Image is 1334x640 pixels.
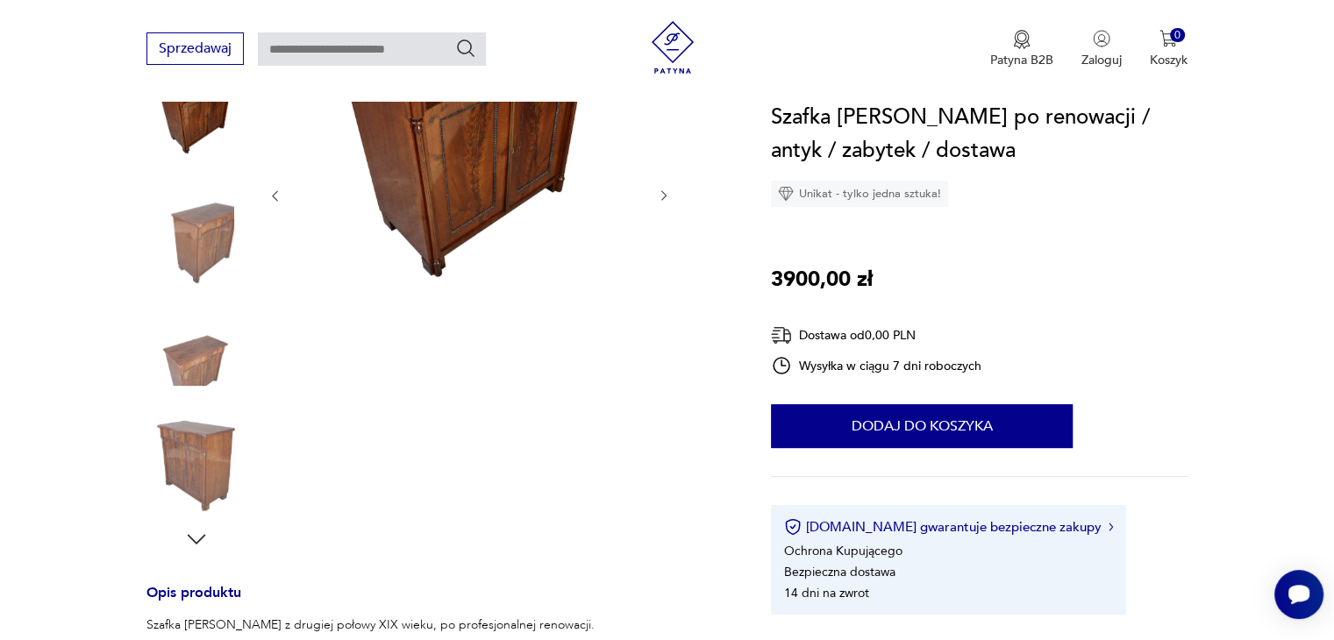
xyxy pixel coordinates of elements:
p: Patyna B2B [990,52,1053,68]
img: Zdjęcie produktu Szafka Ludwik Filip po renowacji / antyk / zabytek / dostawa [146,191,246,291]
img: Ikona diamentu [778,186,794,202]
img: Ikona dostawy [771,324,792,346]
h1: Szafka [PERSON_NAME] po renowacji / antyk / zabytek / dostawa [771,101,1188,167]
img: Ikona medalu [1013,30,1031,49]
img: Zdjęcie produktu Szafka Ludwik Filip po renowacji / antyk / zabytek / dostawa [146,79,246,179]
p: Zaloguj [1081,52,1122,68]
img: Patyna - sklep z meblami i dekoracjami vintage [646,21,699,74]
a: Ikona medaluPatyna B2B [990,30,1053,68]
p: Koszyk [1150,52,1188,68]
li: 14 dni na zwrot [784,585,869,601]
img: Zdjęcie produktu Szafka Ludwik Filip po renowacji / antyk / zabytek / dostawa [146,302,246,402]
img: Zdjęcie produktu Szafka Ludwik Filip po renowacji / antyk / zabytek / dostawa [146,415,246,515]
img: Ikona strzałki w prawo [1109,523,1114,531]
h3: Opis produktu [146,587,729,616]
p: Szafka [PERSON_NAME] z drugiej połowy XIX wieku, po profesjonalnej renowacji. [146,616,729,634]
img: Zdjęcie produktu Szafka Ludwik Filip po renowacji / antyk / zabytek / dostawa [300,44,638,345]
button: 0Koszyk [1150,30,1188,68]
li: Ochrona Kupującego [784,543,902,559]
li: Bezpieczna dostawa [784,564,895,580]
div: Wysyłka w ciągu 7 dni roboczych [771,355,981,376]
iframe: Smartsupp widget button [1274,570,1323,619]
button: Dodaj do koszyka [771,404,1073,448]
div: Dostawa od 0,00 PLN [771,324,981,346]
img: Ikona certyfikatu [784,518,802,536]
a: Sprzedawaj [146,44,244,56]
div: Unikat - tylko jedna sztuka! [771,181,948,207]
button: [DOMAIN_NAME] gwarantuje bezpieczne zakupy [784,518,1113,536]
p: 3900,00 zł [771,263,873,296]
button: Patyna B2B [990,30,1053,68]
button: Szukaj [455,38,476,59]
button: Zaloguj [1081,30,1122,68]
img: Ikonka użytkownika [1093,30,1110,47]
div: 0 [1170,28,1185,43]
img: Ikona koszyka [1159,30,1177,47]
button: Sprzedawaj [146,32,244,65]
